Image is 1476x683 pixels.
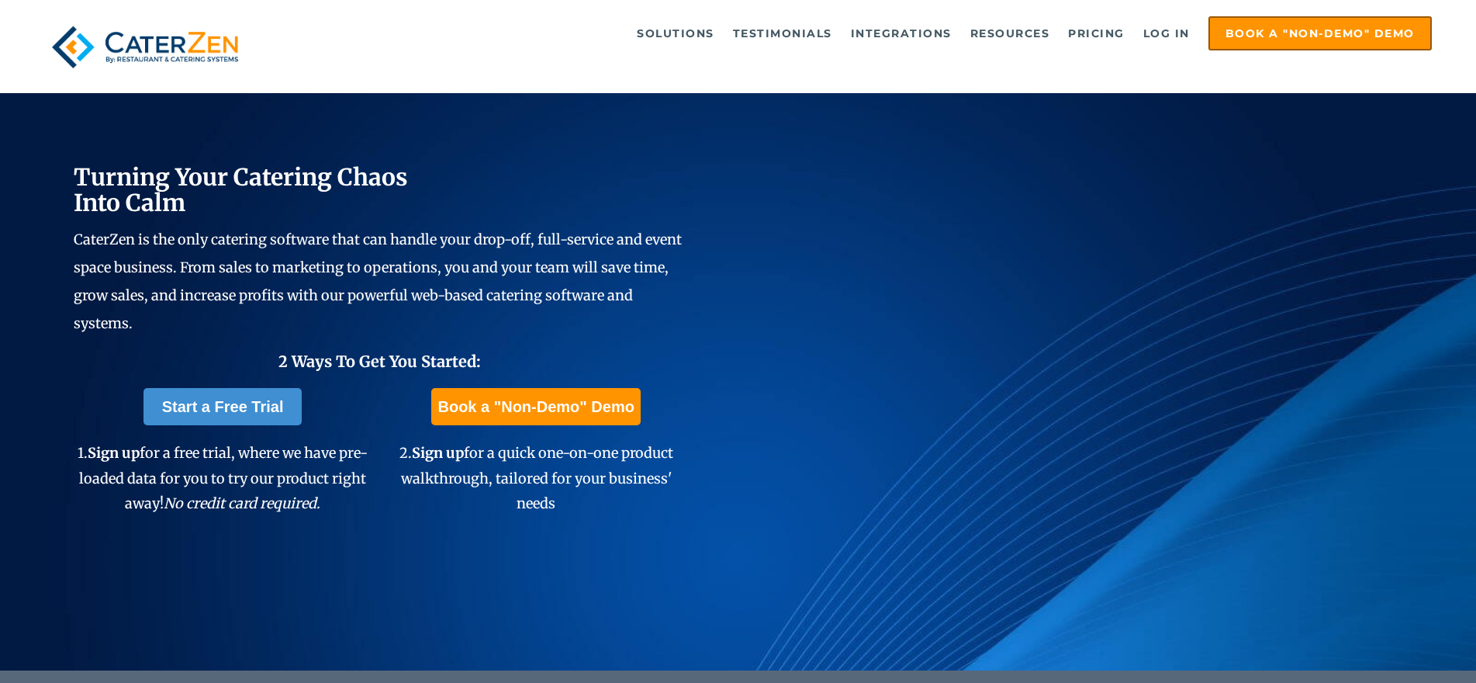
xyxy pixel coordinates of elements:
span: 2 Ways To Get You Started: [278,352,481,371]
a: Pricing [1060,18,1132,49]
span: Sign up [412,444,464,462]
span: CaterZen is the only catering software that can handle your drop-off, full-service and event spac... [74,231,682,332]
iframe: Help widget launcher [1338,622,1459,666]
a: Start a Free Trial [143,388,302,425]
a: Testimonials [725,18,840,49]
a: Solutions [629,18,722,49]
a: Book a "Non-Demo" Demo [1208,16,1432,50]
span: Sign up [88,444,140,462]
span: Turning Your Catering Chaos Into Calm [74,162,408,217]
div: Navigation Menu [282,16,1432,50]
a: Book a "Non-Demo" Demo [431,388,640,425]
em: No credit card required. [164,494,320,512]
span: 2. for a quick one-on-one product walkthrough, tailored for your business' needs [399,444,673,512]
a: Integrations [843,18,959,49]
a: Resources [963,18,1058,49]
span: 1. for a free trial, where we have pre-loaded data for you to try our product right away! [78,444,368,512]
a: Log in [1136,18,1198,49]
img: caterzen [44,16,246,78]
